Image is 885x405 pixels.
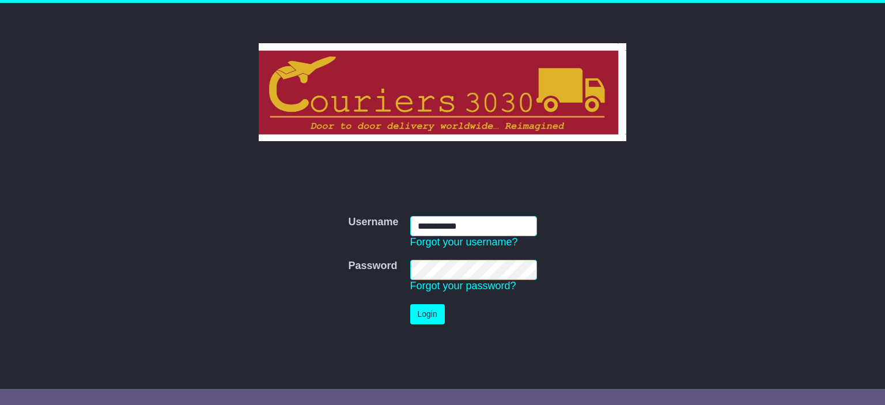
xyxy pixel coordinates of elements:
button: Login [410,304,445,324]
label: Username [348,216,398,229]
a: Forgot your username? [410,236,518,248]
a: Forgot your password? [410,280,516,292]
label: Password [348,260,397,272]
img: Couriers 3030 [259,43,627,141]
